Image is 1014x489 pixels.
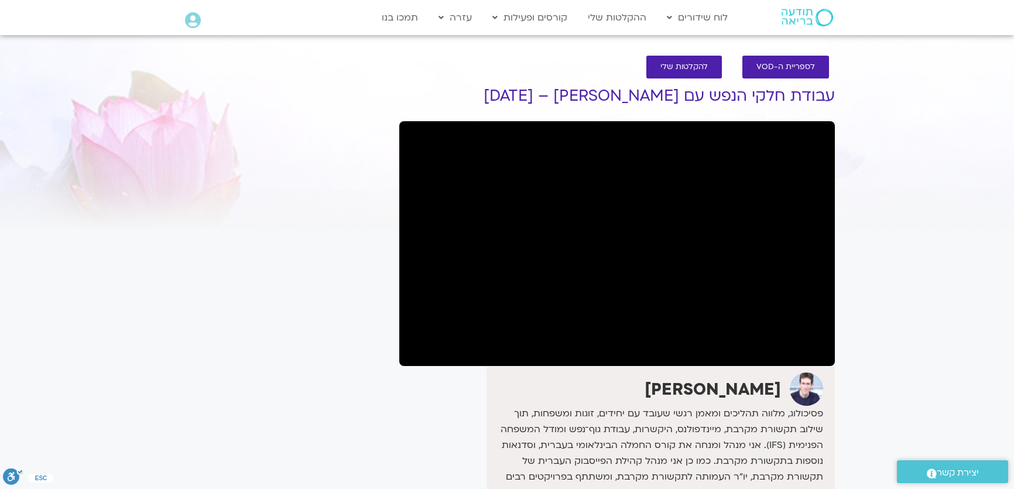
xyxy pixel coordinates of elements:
[661,6,734,29] a: לוח שידורים
[782,9,833,26] img: תודעה בריאה
[790,372,823,406] img: ערן טייכר
[433,6,478,29] a: עזרה
[582,6,652,29] a: ההקלטות שלי
[399,87,835,105] h1: עבודת חלקי הנפש עם [PERSON_NAME] – [DATE]
[937,465,979,481] span: יצירת קשר
[897,460,1008,483] a: יצירת קשר
[646,56,722,78] a: להקלטות שלי
[487,6,573,29] a: קורסים ופעילות
[742,56,829,78] a: לספריית ה-VOD
[376,6,424,29] a: תמכו בנו
[660,63,708,71] span: להקלטות שלי
[756,63,815,71] span: לספריית ה-VOD
[645,378,781,401] strong: [PERSON_NAME]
